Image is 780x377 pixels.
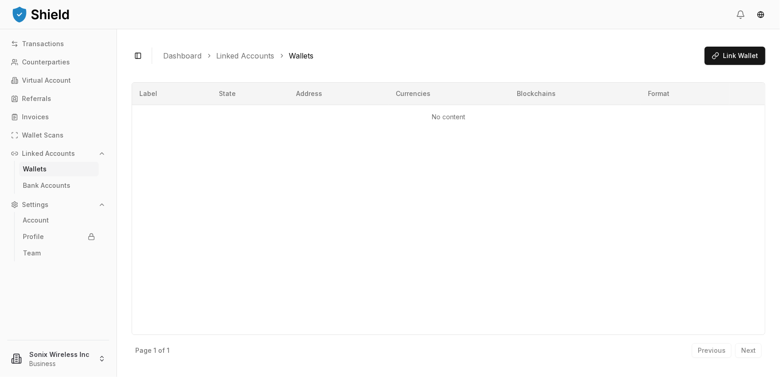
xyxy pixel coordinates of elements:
a: Account [19,213,99,228]
th: Format [641,83,729,105]
a: Referrals [7,91,109,106]
p: Business [29,359,91,368]
p: No content [139,112,758,122]
a: Dashboard [163,50,202,61]
a: Profile [19,229,99,244]
p: Linked Accounts [22,150,75,157]
img: ShieldPay Logo [11,5,70,23]
p: Account [23,217,49,223]
a: Bank Accounts [19,178,99,193]
p: Wallets [23,166,47,172]
button: Sonix Wireless IncBusiness [4,344,113,373]
th: Label [132,83,212,105]
th: Currencies [388,83,509,105]
p: Team [23,250,41,256]
p: Referrals [22,96,51,102]
a: Team [19,246,99,260]
th: Address [289,83,388,105]
p: Bank Accounts [23,182,70,189]
button: Linked Accounts [7,146,109,161]
a: Counterparties [7,55,109,69]
p: Profile [23,234,44,240]
p: Wallet Scans [22,132,64,138]
p: 1 [154,347,156,354]
button: Settings [7,197,109,212]
th: State [212,83,289,105]
th: Blockchains [509,83,641,105]
p: of [158,347,165,354]
p: Invoices [22,114,49,120]
a: Wallets [19,162,99,176]
button: Link Wallet [705,47,765,65]
a: Wallets [289,50,313,61]
p: Virtual Account [22,77,71,84]
a: Invoices [7,110,109,124]
p: Transactions [22,41,64,47]
a: Linked Accounts [216,50,274,61]
nav: breadcrumb [163,50,697,61]
a: Wallet Scans [7,128,109,143]
p: Settings [22,202,48,208]
p: Page [135,347,152,354]
p: Sonix Wireless Inc [29,350,91,359]
span: Link Wallet [723,51,758,60]
p: 1 [167,347,170,354]
a: Virtual Account [7,73,109,88]
p: Counterparties [22,59,70,65]
a: Transactions [7,37,109,51]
